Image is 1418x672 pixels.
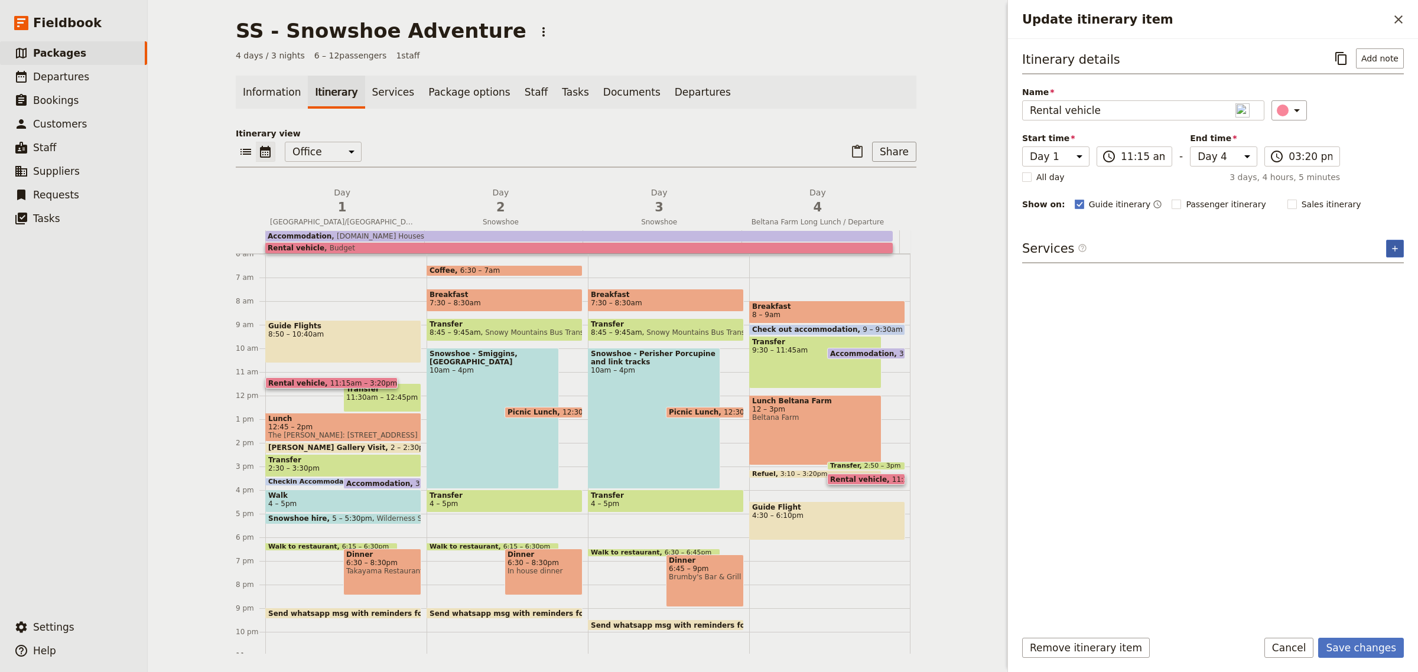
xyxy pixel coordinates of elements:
select: Start time [1022,146,1089,167]
button: Save changes [1318,638,1404,658]
div: [PERSON_NAME] Gallery Visit2 – 2:30pm [265,442,421,454]
span: 1 staff [396,50,419,61]
div: 8 am [236,296,265,306]
div: 10 am [236,344,265,353]
div: Rental vehicle11:15am – 3:20pm [827,474,905,485]
input: ​ [1121,149,1165,164]
span: Send whatsapp msg with reminders for next day [591,621,790,629]
span: Guide itinerary [1089,198,1151,210]
span: Breakfast [752,302,902,311]
span: Transfer [430,320,580,328]
span: 3:30pm – 10am [899,350,955,357]
span: Lunch Beltana Farm [752,397,879,405]
a: Package options [421,76,517,109]
div: Transfer8:45 – 9:45amSnowy Mountains Bus Transfer [427,318,583,341]
span: 10am – 4pm [591,366,717,374]
a: Documents [596,76,668,109]
div: 8 pm [236,580,265,589]
div: Refuel3:10 – 3:20pm [749,470,882,478]
div: Walk to restaurant6:15 – 6:30pm [265,543,398,551]
span: 9 – 9:30am [863,325,902,334]
span: Picnic Lunch [669,408,724,416]
span: Takayama Restaurant, [GEOGRAPHIC_DATA] [346,567,418,575]
button: Cancel [1264,638,1314,658]
span: 3 days, 4 hours, 5 minutes [1230,171,1340,183]
span: Dinner [346,550,418,559]
span: Dinner [508,550,580,559]
input: ​ [1289,149,1332,164]
span: 2 [428,198,573,216]
div: Snowshoe - Smiggins, [GEOGRAPHIC_DATA]10am – 4pm [427,348,559,489]
div: 9 am [236,320,265,330]
input: Name [1022,100,1264,120]
span: 8:45 – 9:45am [430,328,481,337]
div: Transfer4 – 5pm [427,490,583,513]
span: Transfer [430,491,580,500]
span: 3 [587,198,731,216]
span: 2:30 – 3:30pm [268,464,320,472]
span: 4:30 – 6:10pm [752,511,902,520]
div: 5 pm [236,509,265,518]
a: Itinerary [308,76,365,109]
div: Walk to restaurant6:15 – 6:30pm [427,543,559,551]
span: Accommodation [268,232,331,240]
div: 10 pm [236,627,265,637]
span: Accommodation [346,479,415,487]
span: Snowshoe - Smiggins, [GEOGRAPHIC_DATA] [430,350,556,366]
span: Packages [33,47,86,59]
span: 6 – 12 passengers [314,50,387,61]
button: Day3Snowshoe [583,187,741,230]
span: 4 – 5pm [591,500,619,508]
div: Guide Flight4:30 – 6:10pm [749,501,905,540]
span: [PERSON_NAME] Gallery Visit [268,443,391,452]
span: Departures [33,71,89,83]
span: Customers [33,118,87,130]
span: Lunch [268,415,418,423]
span: Rental vehicle [268,244,324,252]
span: 12:30 – 1pm [724,408,768,416]
span: Name [1022,86,1264,98]
span: Breakfast [591,291,741,299]
span: Guide Flight [752,503,902,511]
span: Beltana Farm Long Lunch / Departure [741,217,895,227]
button: Copy itinerary item [1331,48,1351,68]
span: Beltana Farm [752,413,879,422]
h2: Day [587,187,731,216]
span: [DOMAIN_NAME] Houses [331,232,424,240]
div: Rental vehicleBudget [265,243,893,253]
button: Day4Beltana Farm Long Lunch / Departure [741,187,899,230]
span: Picnic Lunch [508,408,562,416]
span: 7:30 – 8:30am [591,299,642,307]
span: ​ [1078,243,1087,253]
span: 8:45 – 9:45am [591,328,642,337]
span: Walk [268,491,418,500]
a: Tasks [555,76,596,109]
span: Snowy Mountains Bus Transfer [642,328,755,337]
div: 6 pm [236,533,265,542]
span: Rental vehicle [268,379,330,387]
div: 1 pm [236,415,265,424]
span: 2 – 2:30pm [391,443,431,452]
span: Requests [33,189,79,201]
div: ​ [1278,103,1304,118]
h2: Day [270,187,414,216]
div: Walk4 – 5pm [265,490,421,513]
span: Budget [324,244,355,252]
div: Snowshoe - Perisher Porcupine and link tracks10am – 4pm [588,348,720,489]
div: Checkin Accommodation3:30 – 3:45pm [265,478,398,486]
div: Transfer8:45 – 9:45amSnowy Mountains Bus Transfer [588,318,744,341]
button: Add note [1356,48,1404,68]
div: Breakfast7:30 – 8:30am [427,289,583,312]
div: Rental vehicle11:15am – 3:20pmBudget [265,377,398,389]
span: ​ [1270,149,1284,164]
button: ​ [1271,100,1307,120]
span: Walk to restaurant [591,549,665,556]
span: Walk to restaurant [268,543,342,550]
span: Transfer [591,320,741,328]
span: Transfer [591,491,741,500]
div: Dinner6:30 – 8:30pmTakayama Restaurant, [GEOGRAPHIC_DATA] [343,549,421,595]
span: 5 – 5:30pm [332,514,372,523]
span: 6:45 – 9pm [669,565,741,573]
div: Picnic Lunch12:30 – 1pm [666,407,744,418]
div: 12 pm [236,391,265,400]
